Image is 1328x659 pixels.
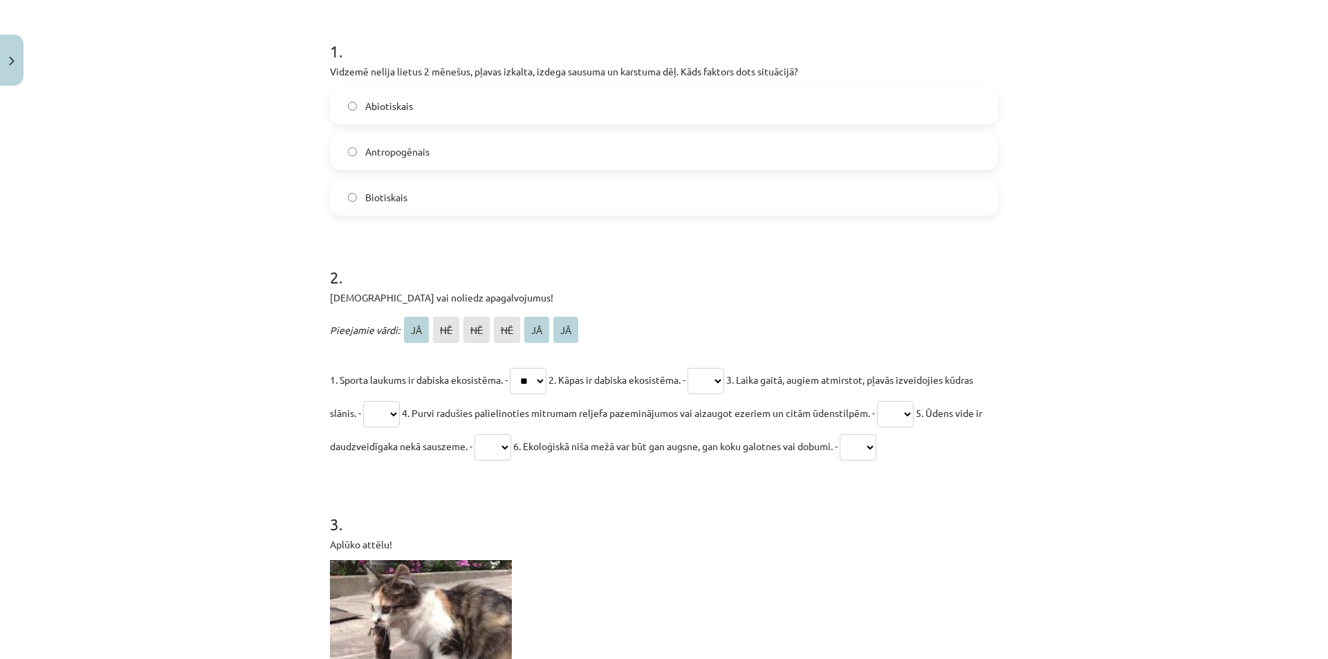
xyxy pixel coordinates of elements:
[330,537,998,552] p: Aplūko attēlu!
[404,317,429,343] span: JĀ
[402,407,875,419] span: 4. Purvi radušies palielinoties mitrumam reljefa pazeminājumos vai aizaugot ezeriem un citām ūden...
[463,317,490,343] span: NĒ
[348,147,357,156] input: Antropogēnais
[330,373,508,386] span: 1. Sporta laukums ir dabiska ekosistēma. -
[330,324,400,336] span: Pieejamie vārdi:
[494,317,520,343] span: NĒ
[330,490,998,533] h1: 3 .
[513,440,838,452] span: 6. Ekoloģiskā niša mežā var būt gan augsne, gan koku galotnes vai dobumi. -
[548,373,685,386] span: 2. Kāpas ir dabiska ekosistēma. -
[330,290,998,305] p: [DEMOGRAPHIC_DATA] vai noliedz apagalvojumus!
[365,145,430,159] span: Antropogēnais
[365,190,407,205] span: Biotiskais
[553,317,578,343] span: JĀ
[524,317,549,343] span: JĀ
[330,243,998,286] h1: 2 .
[9,57,15,66] img: icon-close-lesson-0947bae3869378f0d4975bcd49f059093ad1ed9edebbc8119c70593378902aed.svg
[433,317,459,343] span: NĒ
[348,102,357,111] input: Abiotiskais
[330,64,998,79] p: Vidzemē nelija lietus 2 mēnešus, pļavas izkalta, izdega sausuma un karstuma dēļ. Kāds faktors dot...
[348,193,357,202] input: Biotiskais
[365,99,413,113] span: Abiotiskais
[330,17,998,60] h1: 1 .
